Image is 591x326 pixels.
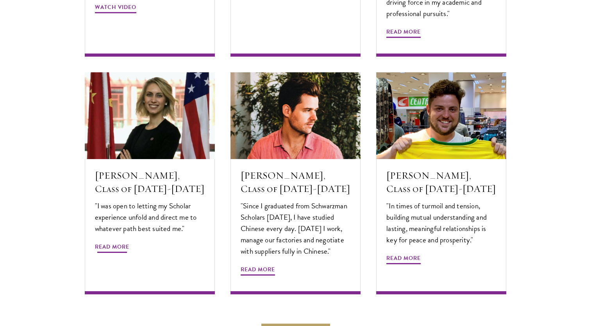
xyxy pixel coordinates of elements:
a: [PERSON_NAME], Class of [DATE]-[DATE] "In times of turmoil and tension, building mutual understan... [376,72,506,295]
p: "In times of turmoil and tension, building mutual understanding and lasting, meaningful relations... [386,200,496,245]
p: "Since I graduated from Schwarzman Scholars [DATE], I have studied Chinese every day. [DATE] I wo... [241,200,350,257]
h5: [PERSON_NAME], Class of [DATE]-[DATE] [241,169,350,195]
h5: [PERSON_NAME], Class of [DATE]-[DATE] [386,169,496,195]
a: [PERSON_NAME], Class of [DATE]-[DATE] "I was open to letting my Scholar experience unfold and dir... [85,72,215,295]
span: Read More [386,27,421,39]
h5: [PERSON_NAME], Class of [DATE]-[DATE] [95,169,205,195]
span: Read More [386,253,421,265]
a: [PERSON_NAME], Class of [DATE]-[DATE] "Since I graduated from Schwarzman Scholars [DATE], I have ... [230,72,361,295]
span: Read More [95,242,129,254]
span: Watch Video [95,2,136,14]
span: Read More [241,265,275,277]
p: "I was open to letting my Scholar experience unfold and direct me to whatever path best suited me." [95,200,205,234]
